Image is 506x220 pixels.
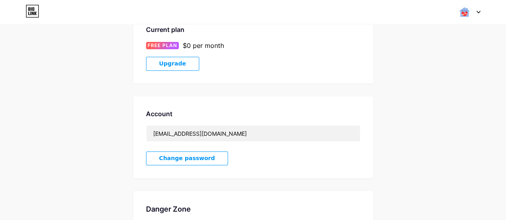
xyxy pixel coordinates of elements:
img: digiserbablu [457,4,472,20]
span: FREE PLAN [148,42,177,49]
div: $0 per month [183,41,224,50]
input: Email [146,125,360,141]
span: Upgrade [159,60,186,67]
button: Upgrade [146,57,199,71]
div: Account [146,109,360,119]
div: Current plan [146,25,360,34]
button: Change password [146,151,228,165]
div: Danger Zone [146,204,360,214]
span: Change password [159,155,215,162]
